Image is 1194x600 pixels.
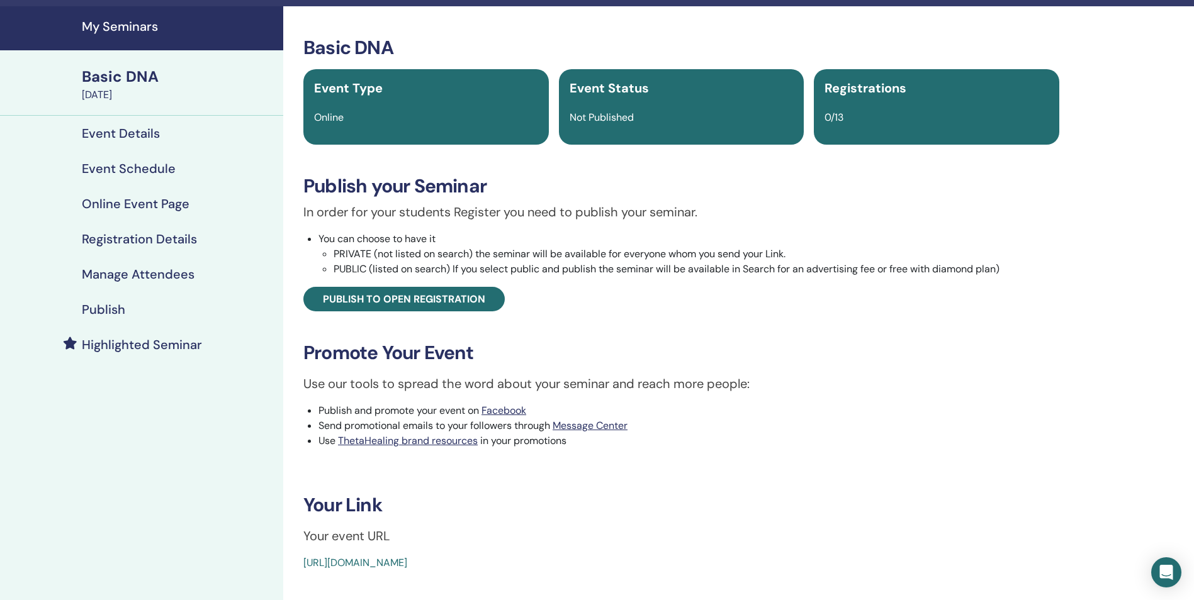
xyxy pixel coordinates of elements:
li: Send promotional emails to your followers through [318,418,1059,433]
span: Event Status [570,80,649,96]
span: Event Type [314,80,383,96]
h4: Publish [82,302,125,317]
div: Basic DNA [82,66,276,87]
span: Publish to open registration [323,292,485,306]
h3: Your Link [303,494,1059,516]
p: Use our tools to spread the word about your seminar and reach more people: [303,374,1059,393]
a: ThetaHealing brand resources [338,434,478,447]
div: Open Intercom Messenger [1151,557,1181,587]
span: Not Published [570,111,634,124]
div: [DATE] [82,87,276,103]
h4: Event Details [82,126,160,141]
span: 0/13 [825,111,843,124]
li: Use in your promotions [318,433,1059,448]
a: [URL][DOMAIN_NAME] [303,556,407,569]
li: You can choose to have it [318,231,1059,277]
h3: Promote Your Event [303,342,1059,364]
a: Facebook [482,404,526,417]
h4: Highlighted Seminar [82,337,202,352]
li: Publish and promote your event on [318,403,1059,418]
a: Basic DNA[DATE] [74,66,283,103]
h3: Publish your Seminar [303,175,1059,197]
a: Message Center [553,419,628,432]
li: PUBLIC (listed on search) If you select public and publish the seminar will be available in Searc... [334,262,1059,277]
p: In order for your students Register you need to publish your seminar. [303,203,1059,221]
h4: Online Event Page [82,196,189,211]
h4: Event Schedule [82,161,176,176]
h4: Manage Attendees [82,267,194,282]
a: Publish to open registration [303,287,505,311]
li: PRIVATE (not listed on search) the seminar will be available for everyone whom you send your Link. [334,247,1059,262]
span: Online [314,111,344,124]
h4: Registration Details [82,231,197,247]
h4: My Seminars [82,19,276,34]
h3: Basic DNA [303,36,1059,59]
p: Your event URL [303,526,1059,545]
span: Registrations [825,80,906,96]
